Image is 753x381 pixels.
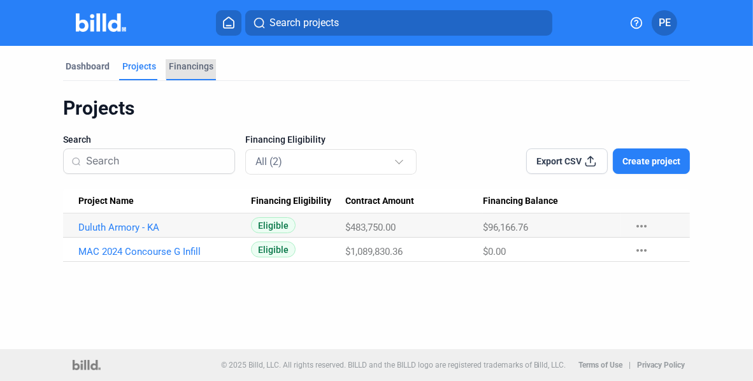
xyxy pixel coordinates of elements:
span: Eligible [251,241,296,257]
button: PE [652,10,677,36]
button: Create project [613,148,690,174]
span: Search projects [269,15,339,31]
span: Project Name [78,196,134,207]
span: Financing Eligibility [251,196,331,207]
mat-icon: more_horiz [634,219,649,234]
span: Eligible [251,217,296,233]
p: | [629,361,631,370]
button: Export CSV [526,148,608,174]
span: Export CSV [536,155,582,168]
div: Contract Amount [345,196,483,207]
a: MAC 2024 Concourse G Infill [78,246,243,257]
span: PE [659,15,671,31]
span: $1,089,830.36 [345,246,403,257]
div: Financings [169,60,213,73]
div: Financing Balance [483,196,620,207]
button: Search projects [245,10,552,36]
a: Duluth Armory - KA [78,222,243,233]
img: Billd Company Logo [76,13,126,32]
span: $96,166.76 [483,222,528,233]
span: $0.00 [483,246,506,257]
div: Dashboard [66,60,110,73]
b: Terms of Use [579,361,623,370]
input: Search [86,148,227,175]
span: Create project [622,155,680,168]
mat-icon: more_horiz [634,243,649,258]
span: Financing Balance [483,196,558,207]
span: Financing Eligibility [245,133,326,146]
b: Privacy Policy [638,361,685,370]
span: $483,750.00 [345,222,396,233]
span: Contract Amount [345,196,414,207]
span: Search [63,133,91,146]
div: Projects [122,60,156,73]
mat-select-trigger: All (2) [255,155,282,168]
img: logo [73,360,100,370]
div: Project Name [78,196,251,207]
p: © 2025 Billd, LLC. All rights reserved. BILLD and the BILLD logo are registered trademarks of Bil... [221,361,566,370]
div: Projects [63,96,690,120]
div: Financing Eligibility [251,196,345,207]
